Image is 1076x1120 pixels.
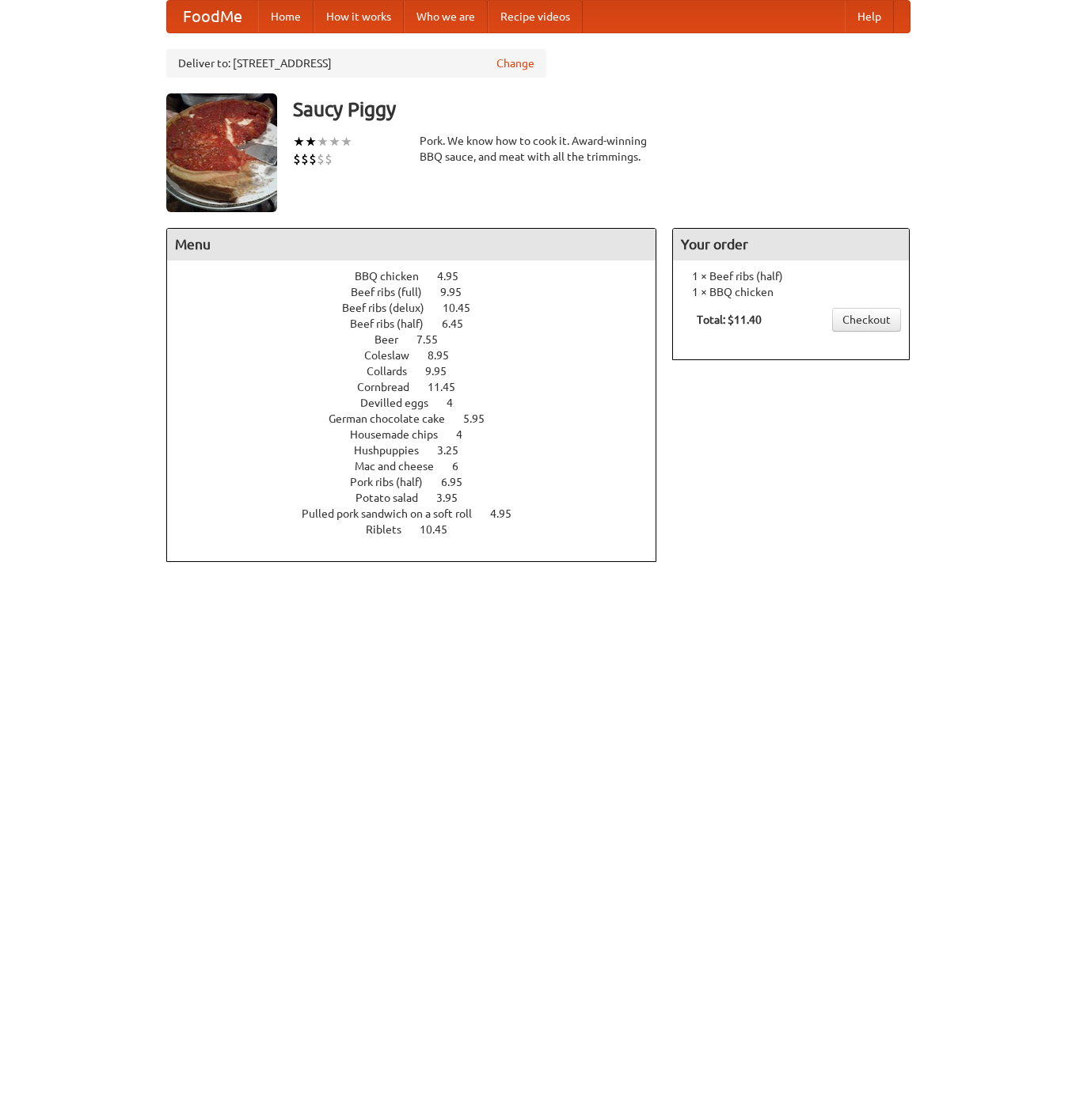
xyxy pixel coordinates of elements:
[364,349,425,362] span: Coleslaw
[351,286,491,298] a: Beef ribs (full) 9.95
[314,1,404,32] a: How it works
[355,270,488,283] a: BBQ chicken 4.95
[293,150,301,168] li: $
[443,302,486,314] span: 10.45
[350,317,492,330] a: Beef ribs (half) 6.45
[342,302,500,314] a: Beef ribs (delux) 10.45
[317,150,325,168] li: $
[309,150,317,168] li: $
[496,55,534,71] a: Change
[301,150,309,168] li: $
[350,476,492,488] a: Pork ribs (half) 6.95
[367,365,476,378] a: Collards 9.95
[375,333,414,346] span: Beer
[355,460,450,473] span: Mac and cheese
[350,317,439,330] span: Beef ribs (half)
[340,133,352,150] li: ★
[357,381,425,393] span: Cornbread
[375,333,467,346] a: Beer 7.55
[325,150,333,168] li: $
[329,133,340,150] li: ★
[350,428,454,441] span: Housemade chips
[673,229,909,260] h4: Your order
[832,308,901,332] a: Checkout
[437,444,474,457] span: 3.25
[366,523,417,536] span: Riblets
[360,397,444,409] span: Devilled eggs
[452,460,474,473] span: 6
[351,286,438,298] span: Beef ribs (full)
[354,444,488,457] a: Hushpuppies 3.25
[845,1,894,32] a: Help
[366,523,477,536] a: Riblets 10.45
[329,412,514,425] a: German chocolate cake 5.95
[428,381,471,393] span: 11.45
[167,1,258,32] a: FoodMe
[697,313,762,326] b: Total: $11.40
[404,1,488,32] a: Who we are
[447,397,469,409] span: 4
[355,492,434,504] span: Potato salad
[436,492,473,504] span: 3.95
[681,284,901,300] li: 1 × BBQ chicken
[442,317,479,330] span: 6.45
[357,381,485,393] a: Cornbread 11.45
[456,428,478,441] span: 4
[416,333,454,346] span: 7.55
[342,302,440,314] span: Beef ribs (delux)
[355,492,487,504] a: Potato salad 3.95
[420,133,657,165] div: Pork. We know how to cook it. Award-winning BBQ sauce, and meat with all the trimmings.
[440,286,477,298] span: 9.95
[166,49,546,78] div: Deliver to: [STREET_ADDRESS]
[425,365,462,378] span: 9.95
[364,349,478,362] a: Coleslaw 8.95
[293,133,305,150] li: ★
[350,428,492,441] a: Housemade chips 4
[681,268,901,284] li: 1 × Beef ribs (half)
[317,133,329,150] li: ★
[367,365,423,378] span: Collards
[490,507,527,520] span: 4.95
[463,412,500,425] span: 5.95
[258,1,314,32] a: Home
[167,229,656,260] h4: Menu
[350,476,439,488] span: Pork ribs (half)
[420,523,463,536] span: 10.45
[360,397,482,409] a: Devilled eggs 4
[355,460,488,473] a: Mac and cheese 6
[355,270,435,283] span: BBQ chicken
[166,93,277,212] img: angular.jpg
[428,349,465,362] span: 8.95
[302,507,488,520] span: Pulled pork sandwich on a soft roll
[354,444,435,457] span: Hushpuppies
[329,412,461,425] span: German chocolate cake
[437,270,474,283] span: 4.95
[293,93,911,125] h3: Saucy Piggy
[305,133,317,150] li: ★
[302,507,541,520] a: Pulled pork sandwich on a soft roll 4.95
[488,1,583,32] a: Recipe videos
[441,476,478,488] span: 6.95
